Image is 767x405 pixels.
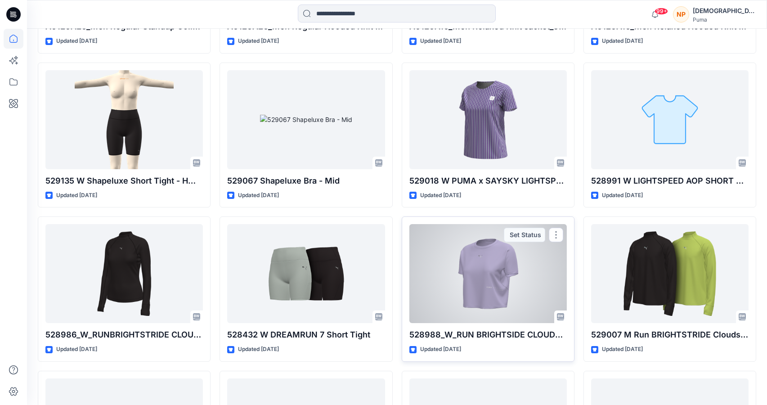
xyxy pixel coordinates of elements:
p: Updated [DATE] [56,191,97,200]
p: Updated [DATE] [602,345,643,354]
p: Updated [DATE] [420,345,461,354]
a: 529067 Shapeluxe Bra - Mid [227,70,385,169]
p: 529135 W Shapeluxe Short Tight - HW 8" [45,175,203,187]
p: 529018 W PUMA x SAYSKY LIGHTSPEED SHORTSLEEVE [409,175,567,187]
p: Updated [DATE] [56,36,97,46]
a: 528988_W_RUN BRIGHTSIDE CLOUDSPUN TEE [409,224,567,323]
div: Puma [693,16,756,23]
p: Updated [DATE] [56,345,97,354]
a: 529018 W PUMA x SAYSKY LIGHTSPEED SHORTSLEEVE [409,70,567,169]
p: Updated [DATE] [602,191,643,200]
a: 529007 M Run BRIGHTSTRIDE Cloudspun LS [591,224,749,323]
p: 529067 Shapeluxe Bra - Mid [227,175,385,187]
p: 528986_W_RUNBRIGHTSTRIDE CLOUDSPUN LS [45,328,203,341]
p: 528432 W DREAMRUN 7 Short Tight [227,328,385,341]
div: [DEMOGRAPHIC_DATA] [PERSON_NAME] [693,5,756,16]
p: 529007 M Run BRIGHTSTRIDE Cloudspun LS [591,328,749,341]
span: 99+ [655,8,668,15]
a: 528432 W DREAMRUN 7 Short Tight [227,224,385,323]
p: 528988_W_RUN BRIGHTSIDE CLOUDSPUN TEE [409,328,567,341]
p: Updated [DATE] [238,345,279,354]
div: NP [673,6,689,22]
p: Updated [DATE] [420,191,461,200]
a: 528986_W_RUNBRIGHTSTRIDE CLOUDSPUN LS [45,224,203,323]
p: Updated [DATE] [238,36,279,46]
p: Updated [DATE] [238,191,279,200]
a: 528991 W LIGHTSPEED AOP SHORT TIGHT [591,70,749,169]
p: Updated [DATE] [420,36,461,46]
a: 529135 W Shapeluxe Short Tight - HW 8" [45,70,203,169]
p: Updated [DATE] [602,36,643,46]
p: 528991 W LIGHTSPEED AOP SHORT TIGHT [591,175,749,187]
